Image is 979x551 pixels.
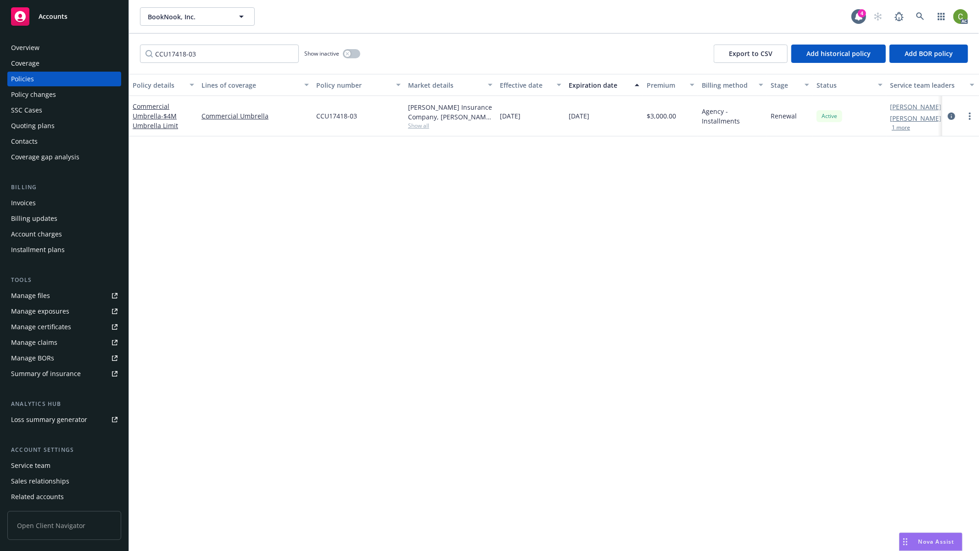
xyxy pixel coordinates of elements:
div: Contacts [11,134,38,149]
a: Invoices [7,196,121,210]
span: [DATE] [500,111,520,121]
div: [PERSON_NAME] Insurance Company, [PERSON_NAME] Insurance [408,102,492,122]
div: Analytics hub [7,399,121,409]
div: Market details [408,80,482,90]
a: more [964,111,975,122]
button: Policy details [129,74,198,96]
span: Renewal [771,111,797,121]
button: Add historical policy [791,45,886,63]
div: Invoices [11,196,36,210]
button: Status [813,74,886,96]
a: Contacts [7,134,121,149]
div: Drag to move [900,533,911,551]
a: Quoting plans [7,118,121,133]
a: Start snowing [869,7,887,26]
button: Policy number [313,74,404,96]
span: $3,000.00 [647,111,676,121]
a: Policy changes [7,87,121,102]
a: Loss summary generator [7,412,121,427]
span: Nova Assist [918,538,955,545]
div: Billing [7,183,121,192]
a: Manage BORs [7,351,121,365]
div: Premium [647,80,684,90]
a: Manage files [7,288,121,303]
div: Service team leaders [890,80,964,90]
div: Billing method [702,80,753,90]
div: Manage files [11,288,50,303]
button: Nova Assist [899,533,962,551]
button: Premium [643,74,698,96]
button: BookNook, Inc. [140,7,255,26]
span: Accounts [39,13,67,20]
a: Related accounts [7,489,121,504]
span: Show all [408,122,492,129]
a: [PERSON_NAME] [890,113,941,123]
div: Sales relationships [11,474,69,489]
a: Sales relationships [7,474,121,489]
span: Open Client Navigator [7,511,121,540]
a: Manage claims [7,335,121,350]
a: Installment plans [7,242,121,257]
a: Search [911,7,929,26]
span: CCU17418-03 [316,111,357,121]
div: Summary of insurance [11,366,81,381]
div: Coverage [11,56,39,71]
a: Overview [7,40,121,55]
div: 4 [858,9,866,17]
a: Billing updates [7,211,121,226]
button: 1 more [892,125,910,130]
div: Policy details [133,80,184,90]
a: Coverage gap analysis [7,150,121,164]
div: Status [817,80,873,90]
div: Account settings [7,445,121,455]
button: Add BOR policy [889,45,968,63]
div: Manage claims [11,335,57,350]
div: Related accounts [11,489,64,504]
div: Tools [7,275,121,285]
div: SSC Cases [11,103,42,118]
div: Lines of coverage [201,80,299,90]
span: Active [820,112,839,120]
a: Commercial Umbrella [201,111,309,121]
a: [PERSON_NAME] [890,102,941,112]
a: Coverage [7,56,121,71]
div: Billing updates [11,211,57,226]
div: Service team [11,458,50,473]
div: Manage BORs [11,351,54,365]
button: Market details [404,74,496,96]
div: Policy number [316,80,391,90]
a: Report a Bug [890,7,908,26]
a: Manage exposures [7,304,121,319]
span: BookNook, Inc. [148,12,227,22]
img: photo [953,9,968,24]
div: Manage exposures [11,304,69,319]
span: [DATE] [569,111,589,121]
button: Expiration date [565,74,643,96]
button: Lines of coverage [198,74,313,96]
a: circleInformation [946,111,957,122]
span: Add historical policy [806,49,871,58]
button: Service team leaders [886,74,978,96]
a: Service team [7,458,121,473]
a: Commercial Umbrella [133,102,178,130]
a: Policies [7,72,121,86]
a: Summary of insurance [7,366,121,381]
div: Manage certificates [11,320,71,334]
a: Account charges [7,227,121,242]
span: Show inactive [304,50,339,57]
button: Export to CSV [714,45,788,63]
div: Loss summary generator [11,412,87,427]
a: Manage certificates [7,320,121,334]
div: Installment plans [11,242,65,257]
div: Quoting plans [11,118,55,133]
button: Stage [767,74,813,96]
a: Accounts [7,4,121,29]
a: Switch app [932,7,951,26]
div: Policy changes [11,87,56,102]
div: Stage [771,80,799,90]
div: Expiration date [569,80,629,90]
span: Add BOR policy [905,49,953,58]
button: Billing method [698,74,767,96]
div: Coverage gap analysis [11,150,79,164]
